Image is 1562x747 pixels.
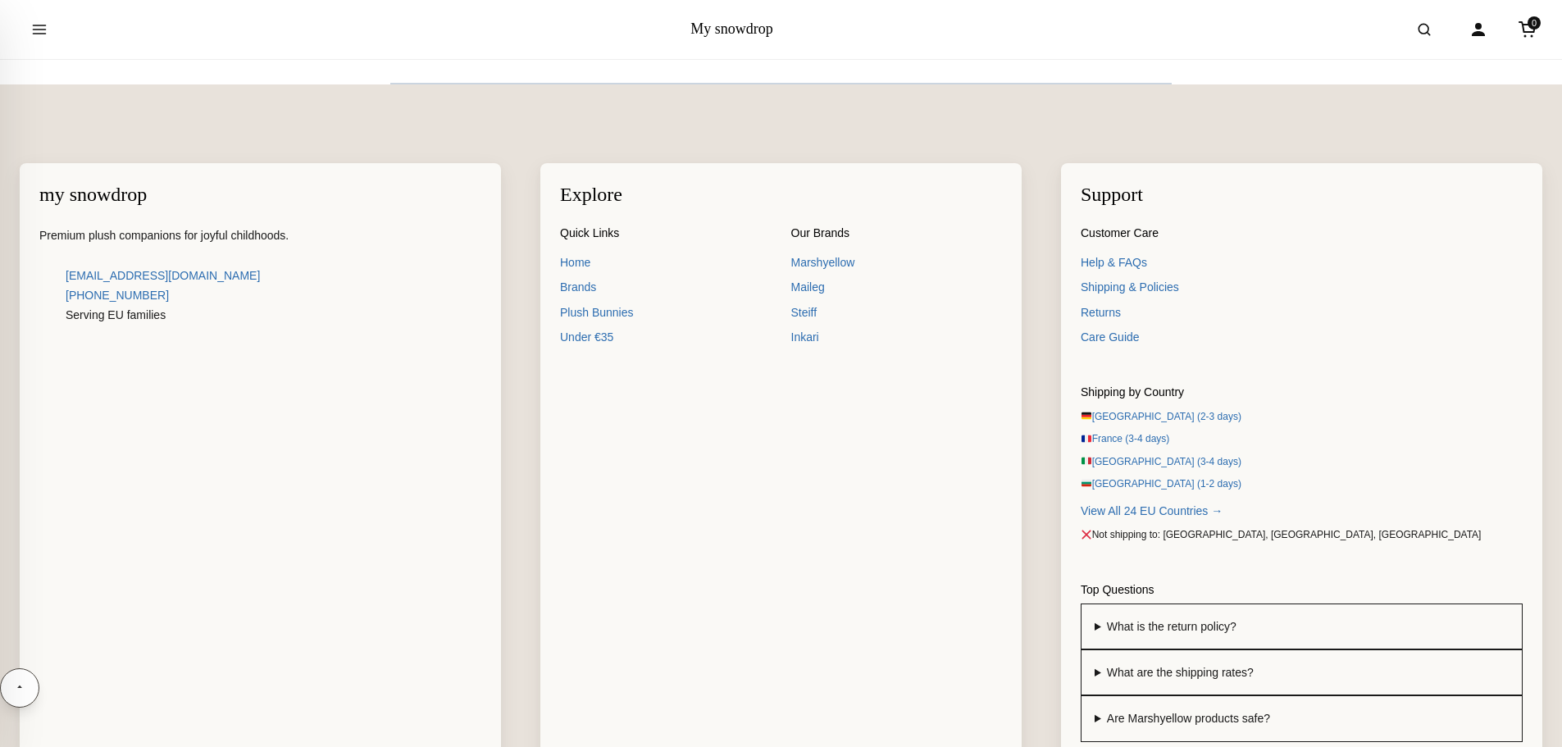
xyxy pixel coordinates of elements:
a: Cart [1510,11,1546,48]
a: Returns [1081,303,1523,321]
summary: What are the shipping rates? [1095,663,1509,681]
img: 🇧🇬 [1082,478,1091,488]
button: Open search [1401,7,1447,52]
a: Steiff [791,303,1003,321]
a: Under €35 [560,328,772,346]
img: 🇮🇹 [1082,456,1091,466]
a: Home [560,253,772,271]
a: View All 24 EU Countries → [1081,502,1523,520]
a: Account [1460,11,1496,48]
summary: Are Marshyellow products safe? [1095,709,1509,727]
h4: Customer Care [1081,226,1523,240]
a: Care Guide [1081,328,1523,346]
svg: Location Icon [39,305,59,325]
span: 0 [1528,16,1541,30]
p: Not shipping to: [GEOGRAPHIC_DATA], [GEOGRAPHIC_DATA], [GEOGRAPHIC_DATA] [1081,526,1523,543]
a: France (3-4 days) [1081,428,1523,450]
a: Help & FAQs [1081,253,1523,271]
img: 🇫🇷 [1082,434,1091,444]
a: [GEOGRAPHIC_DATA] (2-3 days) [1081,406,1523,428]
a: [GEOGRAPHIC_DATA] (3-4 days) [1081,451,1523,473]
a: [PHONE_NUMBER] [66,286,169,304]
a: Marshyellow [791,253,1003,271]
p: Serving EU families [39,305,481,325]
h3: Support [1081,183,1523,207]
p: Premium plush companions for joyful childhoods. [39,226,481,246]
a: [EMAIL_ADDRESS][DOMAIN_NAME] [66,266,260,285]
summary: What is the return policy? [1095,617,1509,635]
h3: Explore [560,183,1002,207]
a: Maileg [791,278,1003,296]
h3: my snowdrop [39,183,481,207]
a: [GEOGRAPHIC_DATA] (1-2 days) [1081,473,1523,495]
a: Inkari [791,328,1003,346]
svg: Phone Icon [39,285,59,305]
img: 🇩🇪 [1082,411,1091,421]
a: Brands [560,278,772,296]
h4: Top Questions [1081,583,1523,597]
h4: Shipping by Country [1081,385,1523,399]
a: My snowdrop [690,20,773,37]
img: ❌ [1082,530,1091,540]
h4: Quick Links [560,226,772,240]
a: Shipping & Policies [1081,278,1523,296]
svg: Email Icon [39,266,59,285]
a: Plush Bunnies [560,303,772,321]
button: Open menu [16,7,62,52]
h4: Our Brands [791,226,1003,240]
